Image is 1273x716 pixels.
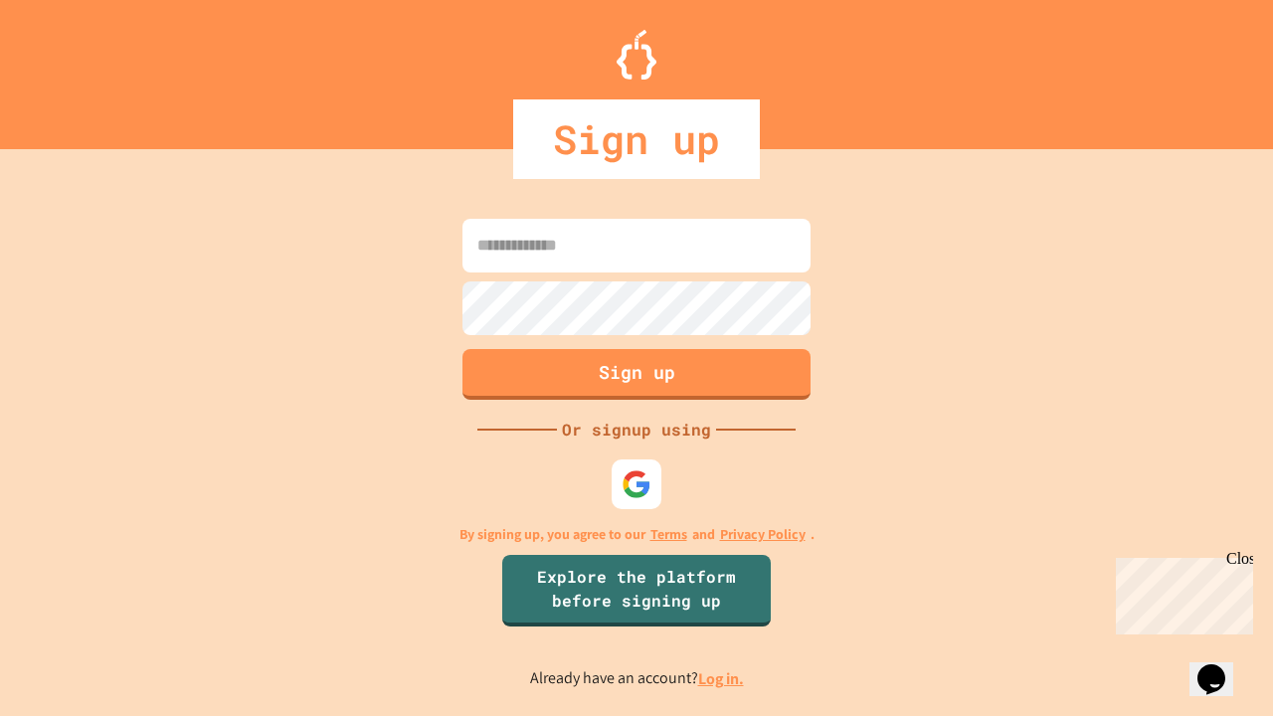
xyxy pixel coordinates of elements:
[513,99,760,179] div: Sign up
[1189,636,1253,696] iframe: chat widget
[502,555,771,626] a: Explore the platform before signing up
[462,349,811,400] button: Sign up
[650,524,687,545] a: Terms
[622,469,651,499] img: google-icon.svg
[720,524,806,545] a: Privacy Policy
[8,8,137,126] div: Chat with us now!Close
[459,524,815,545] p: By signing up, you agree to our and .
[617,30,656,80] img: Logo.svg
[698,668,744,689] a: Log in.
[557,418,716,442] div: Or signup using
[530,666,744,691] p: Already have an account?
[1108,550,1253,634] iframe: chat widget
